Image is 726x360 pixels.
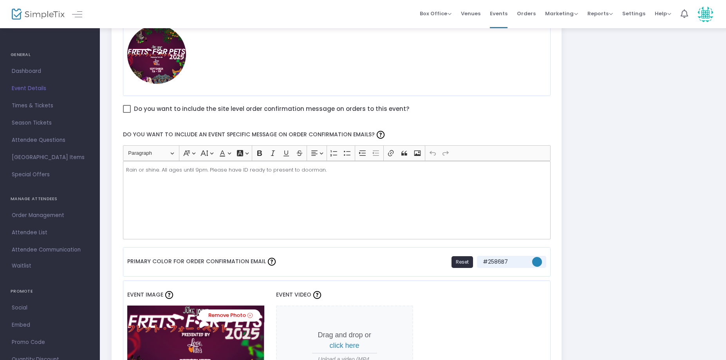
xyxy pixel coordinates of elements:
[545,10,578,17] span: Marketing
[11,191,89,207] h4: MANAGE ATTENDEES
[481,258,528,266] span: #2586B7
[165,291,173,299] img: question-mark
[125,147,177,159] button: Paragraph
[12,170,88,180] span: Special Offers
[12,245,88,255] span: Attendee Communication
[528,256,542,268] kendo-colorpicker: #2586b7
[268,258,276,266] img: question-mark
[377,131,385,139] img: question-mark
[312,330,377,351] p: Drag and drop or
[12,101,88,111] span: Times & Tickets
[12,83,88,94] span: Event Details
[128,148,169,158] span: Paragraph
[199,309,260,322] a: Remove Photo
[127,251,278,272] label: Primary Color For Order Confirmation Email
[517,4,536,24] span: Orders
[12,303,88,313] span: Social
[587,10,613,17] span: Reports
[276,291,311,298] span: Event Video
[655,10,671,17] span: Help
[451,256,473,268] button: Reset
[11,284,89,299] h4: PROMOTE
[119,124,554,145] label: Do you want to include an event specific message on order confirmation emails?
[622,4,645,24] span: Settings
[330,342,359,349] span: click here
[12,337,88,347] span: Promo Code
[12,152,88,163] span: [GEOGRAPHIC_DATA] Items
[12,135,88,145] span: Attendee Questions
[490,4,507,24] span: Events
[123,145,551,161] div: Editor toolbar
[313,291,321,299] img: question-mark
[127,25,186,84] img: profilepic.png
[12,262,31,270] span: Waitlist
[134,104,409,114] span: Do you want to include the site level order confirmation message on orders to this event?
[123,161,551,239] div: Rich Text Editor, main
[12,66,88,76] span: Dashboard
[12,228,88,238] span: Attendee List
[126,166,547,174] p: Rain or shine. All ages until 9pm. Please have ID ready to present to doorman.
[12,320,88,330] span: Embed
[127,291,163,298] span: Event Image
[461,4,480,24] span: Venues
[11,47,89,63] h4: GENERAL
[12,118,88,128] span: Season Tickets
[420,10,451,17] span: Box Office
[12,210,88,221] span: Order Management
